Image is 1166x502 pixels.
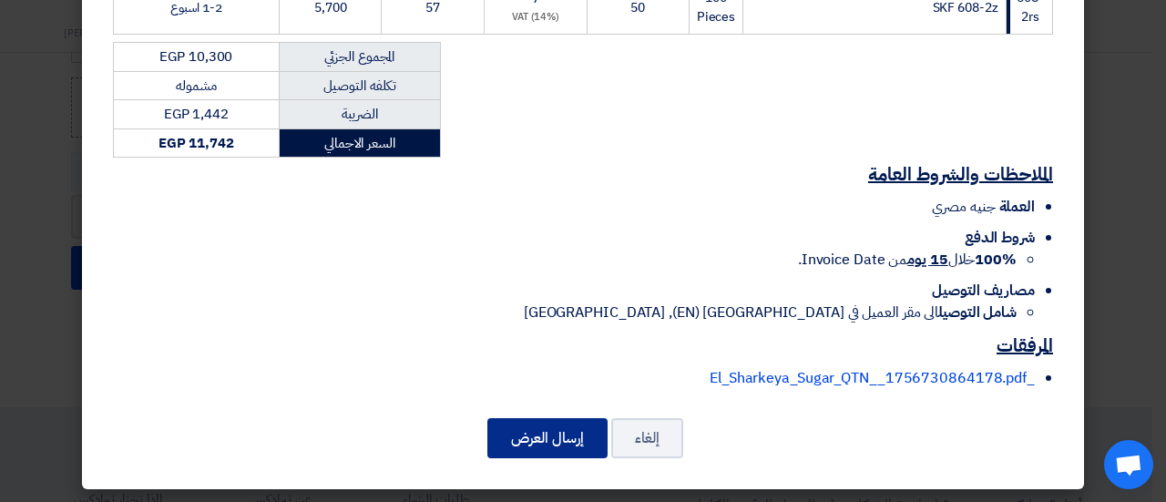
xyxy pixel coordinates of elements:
[932,196,995,218] span: جنيه مصري
[975,249,1017,271] strong: 100%
[1104,440,1153,489] a: Open chat
[999,196,1035,218] span: العملة
[938,302,1017,323] strong: شامل التوصيل
[932,280,1035,302] span: مصاريف التوصيل
[611,418,683,458] button: إلغاء
[279,128,440,158] td: السعر الاجمالي
[113,302,1017,323] li: الى مقر العميل في [GEOGRAPHIC_DATA] (EN), [GEOGRAPHIC_DATA]
[907,249,947,271] u: 15 يوم
[798,249,1017,271] span: خلال من Invoice Date.
[279,71,440,100] td: تكلفه التوصيل
[164,104,229,124] span: EGP 1,442
[997,332,1053,359] u: المرفقات
[492,10,579,26] div: (14%) VAT
[965,227,1035,249] span: شروط الدفع
[159,133,234,153] strong: EGP 11,742
[279,43,440,72] td: المجموع الجزئي
[176,76,216,96] span: مشموله
[114,43,280,72] td: EGP 10,300
[487,418,608,458] button: إرسال العرض
[279,100,440,129] td: الضريبة
[868,160,1053,188] u: الملاحظات والشروط العامة
[710,367,1035,389] a: _El_Sharkeya_Sugar_QTN__1756730864178.pdf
